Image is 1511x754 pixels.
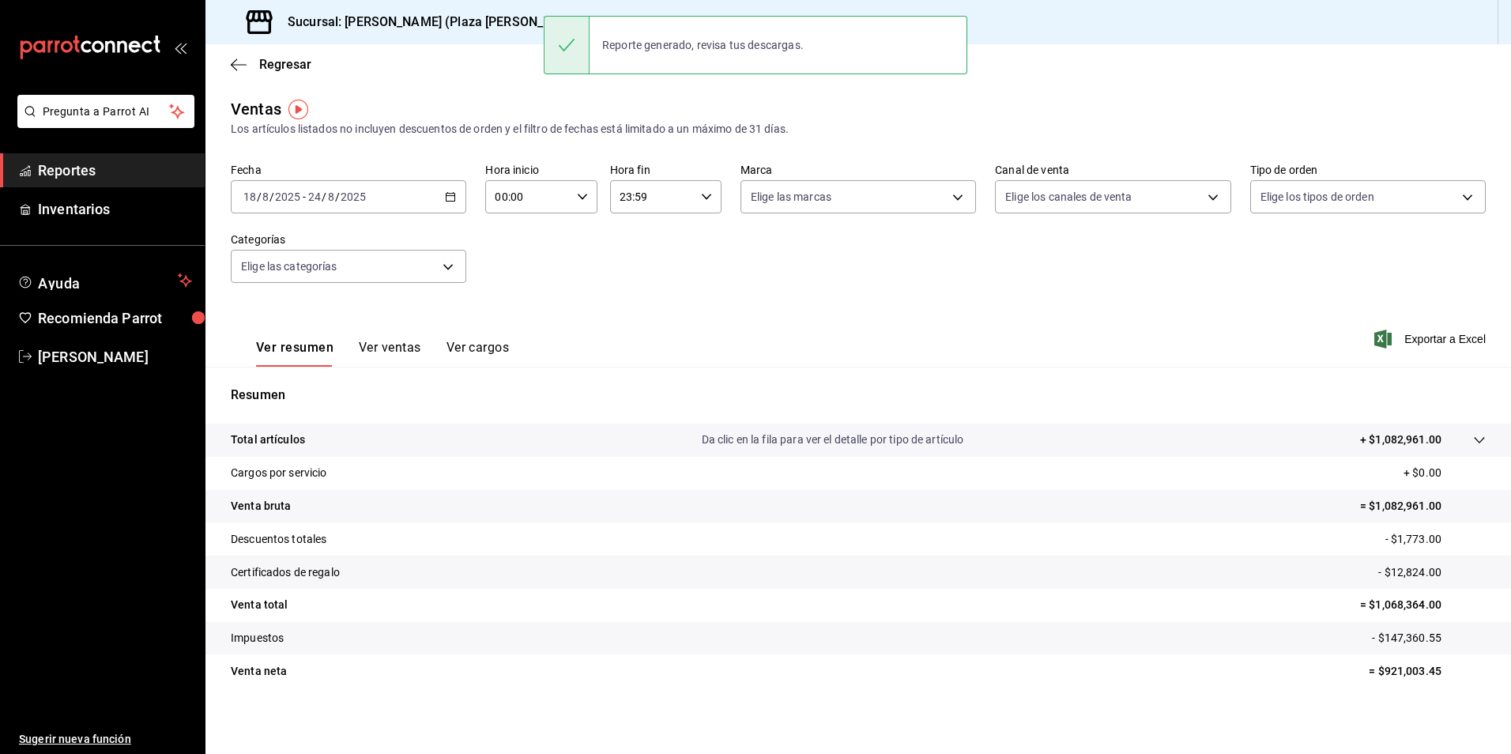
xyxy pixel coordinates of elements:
input: -- [327,190,335,203]
p: + $1,082,961.00 [1360,432,1441,448]
h3: Sucursal: [PERSON_NAME] (Plaza [PERSON_NAME]) [275,13,587,32]
span: Ayuda [38,271,171,290]
span: / [335,190,340,203]
button: Pregunta a Parrot AI [17,95,194,128]
button: Ver resumen [256,340,333,367]
label: Hora fin [610,164,722,175]
p: = $921,003.45 [1369,663,1486,680]
span: / [257,190,262,203]
span: Inventarios [38,198,192,220]
span: Elige las marcas [751,189,831,205]
p: - $12,824.00 [1378,564,1486,581]
input: ---- [340,190,367,203]
input: -- [243,190,257,203]
span: Regresar [259,57,311,72]
p: Venta bruta [231,498,291,515]
p: Resumen [231,386,1486,405]
p: Descuentos totales [231,531,326,548]
p: Certificados de regalo [231,564,340,581]
input: -- [307,190,322,203]
label: Tipo de orden [1250,164,1486,175]
button: Exportar a Excel [1377,330,1486,349]
div: Los artículos listados no incluyen descuentos de orden y el filtro de fechas está limitado a un m... [231,121,1486,138]
span: - [303,190,306,203]
span: / [269,190,274,203]
div: Ventas [231,97,281,121]
span: Elige los canales de venta [1005,189,1132,205]
p: = $1,082,961.00 [1360,498,1486,515]
div: navigation tabs [256,340,509,367]
div: Reporte generado, revisa tus descargas. [590,28,816,62]
a: Pregunta a Parrot AI [11,115,194,131]
span: / [322,190,326,203]
input: ---- [274,190,301,203]
p: Impuestos [231,630,284,647]
p: = $1,068,364.00 [1360,597,1486,613]
span: [PERSON_NAME] [38,346,192,368]
span: Sugerir nueva función [19,731,192,748]
button: Ver ventas [359,340,421,367]
button: Ver cargos [447,340,510,367]
label: Marca [740,164,976,175]
p: Venta neta [231,663,287,680]
p: Venta total [231,597,288,613]
label: Canal de venta [995,164,1230,175]
button: open_drawer_menu [174,41,187,54]
p: Cargos por servicio [231,465,327,481]
label: Fecha [231,164,466,175]
span: Recomienda Parrot [38,307,192,329]
span: Pregunta a Parrot AI [43,104,170,120]
span: Reportes [38,160,192,181]
span: Elige las categorías [241,258,337,274]
p: Da clic en la fila para ver el detalle por tipo de artículo [702,432,964,448]
p: - $1,773.00 [1385,531,1486,548]
p: Total artículos [231,432,305,448]
input: -- [262,190,269,203]
button: Regresar [231,57,311,72]
span: Elige los tipos de orden [1260,189,1374,205]
p: + $0.00 [1404,465,1486,481]
label: Categorías [231,234,466,245]
img: Tooltip marker [288,100,308,119]
label: Hora inicio [485,164,597,175]
p: - $147,360.55 [1372,630,1486,647]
